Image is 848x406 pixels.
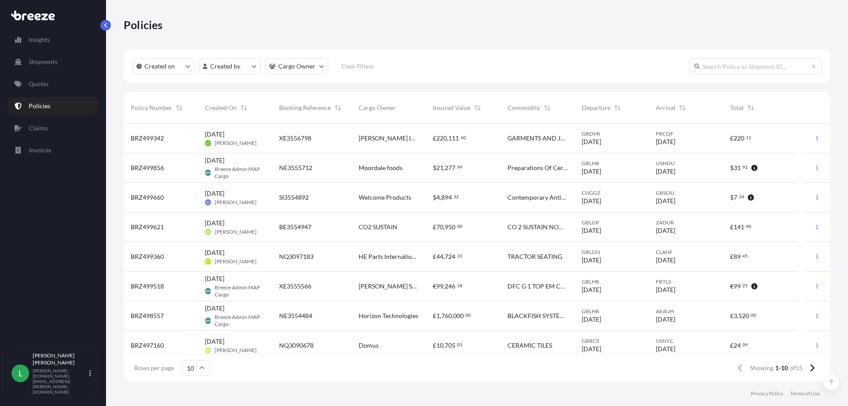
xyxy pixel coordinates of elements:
span: 246 [445,283,455,289]
span: Arrival [656,103,675,112]
span: Policy Number [131,103,172,112]
span: BRZ499360 [131,252,164,261]
span: 220 [734,135,744,141]
span: Breeze Admin MAP Cargo [215,284,265,298]
button: Sort [174,102,185,113]
span: 894 [441,194,452,201]
span: 141 [734,224,744,230]
span: NQ3097183 [279,252,314,261]
span: Contemporary Antique Bronze IRM Waste Bin [507,193,568,202]
button: createdOn Filter options [132,58,194,74]
span: Total [730,103,744,112]
span: 09 [742,343,748,346]
span: 3 [734,313,737,319]
a: Invoices [8,141,98,159]
span: , [452,313,453,319]
span: [DATE] [205,130,224,139]
span: Departure [582,103,610,112]
input: Search Policy or Shipment ID... [689,58,821,74]
span: of 55 [790,364,803,372]
span: Rows per page [134,364,174,372]
span: £ [730,313,734,319]
span: Breeze Admin MAP Cargo [215,166,265,180]
span: , [440,313,441,319]
span: 21 [436,165,443,171]
span: FRTLS [656,278,716,285]
span: USNYC [656,338,716,345]
span: DH [205,346,211,355]
span: GBLON [582,249,642,256]
button: Sort [612,102,623,113]
span: 00 [751,314,756,317]
span: L [19,369,23,378]
p: [PERSON_NAME][DOMAIN_NAME][EMAIL_ADDRESS][PERSON_NAME][DOMAIN_NAME] [33,368,87,395]
span: CO2 SUSTAIN [359,223,397,231]
span: [DATE] [582,256,601,265]
span: [PERSON_NAME] [215,199,257,206]
span: [DATE] [205,248,224,257]
span: , [443,342,445,349]
span: £ [730,224,734,230]
span: , [447,135,448,141]
span: VC [206,228,210,236]
span: 32 [454,195,459,198]
span: USHOU [656,160,716,167]
span: 60 [461,136,466,139]
span: [PERSON_NAME] Space UK Ltd [359,282,419,291]
span: 99 [734,283,741,289]
span: 7 [734,194,737,201]
span: CERAMIC TILES [507,341,552,350]
span: BRZ499660 [131,193,164,202]
span: 00 [466,314,471,317]
span: Insured Value [433,103,470,112]
span: 760 [441,313,452,319]
p: Clear Filters [341,62,374,71]
span: BE3554947 [279,223,311,231]
span: SI3554892 [279,193,309,202]
span: ET [206,257,210,266]
span: 1-10 [775,364,788,372]
a: Privacy Policy [751,390,783,397]
span: AEAUH [656,308,716,315]
span: Horizon Technologies [359,311,418,320]
span: , [443,165,445,171]
span: 31 [734,165,741,171]
span: [PERSON_NAME] [215,228,257,235]
span: [DATE] [582,345,601,353]
span: GBDVR [582,130,642,137]
a: Shipments [8,53,98,71]
span: 277 [445,165,455,171]
span: [DATE] [582,315,601,324]
span: [PERSON_NAME] [215,140,257,147]
span: 520 [738,313,749,319]
span: LO [206,139,210,148]
span: BRZ499856 [131,163,164,172]
span: . [741,166,742,169]
span: [DATE] [656,345,675,353]
span: GARMENTS AND JEWELLERY [507,134,568,143]
span: CO 2 SUSTAIN NON IONIC LIQUID [507,223,568,231]
span: . [741,343,742,346]
span: Showing [750,364,773,372]
p: Claims [29,124,48,133]
span: £ [730,135,734,141]
span: BAMC [203,316,213,325]
span: DFC G 1 TOP EM COMPUTER PARTS [507,282,568,291]
span: [DATE] [582,137,601,146]
span: LI [207,198,209,207]
span: GBRCS [582,338,642,345]
span: [DATE] [205,274,224,283]
span: 111 [448,135,459,141]
span: € [433,283,436,289]
p: Invoices [29,146,51,155]
span: 950 [445,224,455,230]
span: 70 [436,224,443,230]
span: $ [730,194,734,201]
span: . [741,284,742,287]
span: . [745,225,746,228]
span: NE3555712 [279,163,312,172]
span: 705 [445,342,455,349]
span: £ [433,342,436,349]
span: [DATE] [205,304,224,313]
